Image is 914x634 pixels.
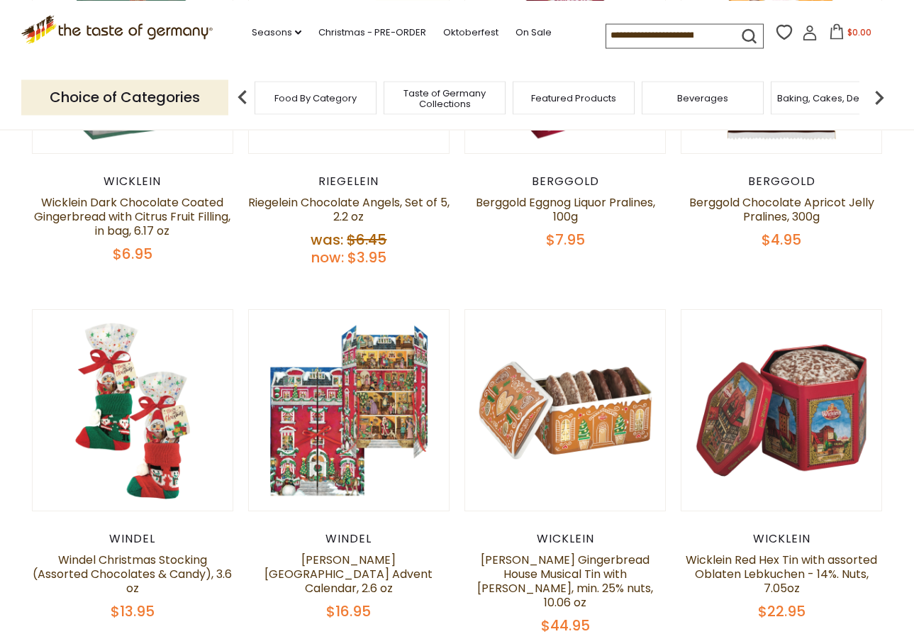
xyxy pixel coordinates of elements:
div: Berggold [464,174,667,189]
span: $4.95 [762,230,801,250]
a: Riegelein Chocolate Angels, Set of 5, 2.2 oz [248,194,450,225]
a: [PERSON_NAME][GEOGRAPHIC_DATA] Advent Calendar, 2.6 oz [264,552,433,596]
div: Wicklein [464,532,667,546]
img: Wicklein Red Hex Tin with assorted Oblaten Lebkuchen - 14%. Nuts, 7.05oz [681,310,882,511]
span: $13.95 [111,601,155,621]
label: Was: [311,230,343,250]
a: Wicklein Red Hex Tin with assorted Oblaten Lebkuchen - 14%. Nuts, 7.05oz [686,552,877,596]
a: Baking, Cakes, Desserts [777,92,887,103]
div: Windel [248,532,450,546]
p: Choice of Categories [21,79,228,114]
img: Windel Manor House Advent Calendar, 2.6 oz [249,310,450,511]
label: Now: [311,248,344,267]
span: $0.00 [847,26,871,38]
div: Wicklein [32,174,234,189]
span: $7.95 [546,230,585,250]
span: $6.45 [347,230,386,250]
div: Windel [32,532,234,546]
a: Christmas - PRE-ORDER [318,24,426,40]
div: Berggold [681,174,883,189]
img: next arrow [865,83,893,111]
a: Windel Christmas Stocking (Assorted Chocolates & Candy), 3.6 oz [33,552,232,596]
div: Wicklein [681,532,883,546]
a: Berggold Chocolate Apricot Jelly Pralines, 300g [689,194,874,225]
div: Riegelein [248,174,450,189]
button: $0.00 [820,23,881,45]
a: Featured Products [531,92,616,103]
a: Food By Category [274,92,357,103]
a: Oktoberfest [443,24,498,40]
img: Windel Christmas Stocking (Assorted Chocolates & Candy), 3.6 oz [33,310,233,511]
a: [PERSON_NAME] Gingerbread House Musical Tin with [PERSON_NAME], min. 25% nuts, 10.06 oz [477,552,653,611]
a: On Sale [515,24,552,40]
a: Wicklein Dark Chocolate Coated Gingerbread with Citrus Fruit Filling, in bag, 6.17 oz [34,194,230,239]
a: Beverages [677,92,728,103]
span: $3.95 [347,248,386,267]
img: Wicklein Gingerbread House Musical Tin with Elisen Lebkuchen, min. 25% nuts, 10.06 oz [465,310,666,511]
a: Seasons [252,24,301,40]
img: previous arrow [228,83,257,111]
span: $6.95 [113,244,152,264]
span: $22.95 [758,601,806,621]
span: $16.95 [326,601,371,621]
a: Taste of Germany Collections [388,87,501,109]
a: Berggold Eggnog Liquor Pralines, 100g [476,194,655,225]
